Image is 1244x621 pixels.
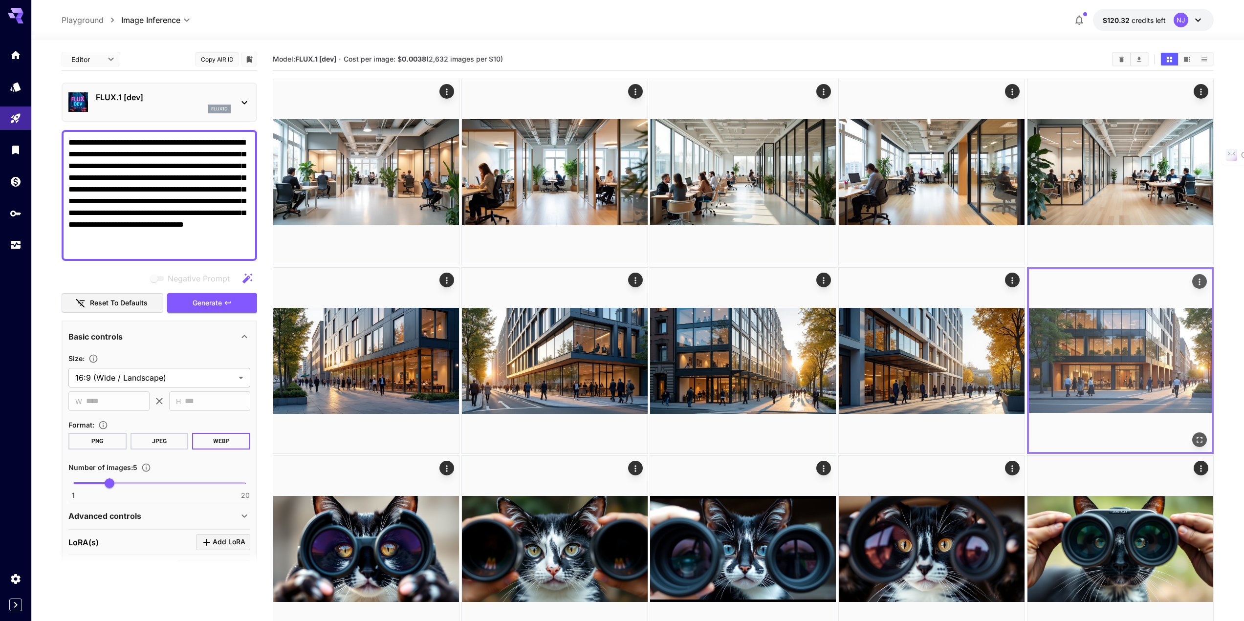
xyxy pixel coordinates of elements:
span: Add LoRA [213,536,245,548]
button: Choose the file format for the output image. [94,420,112,430]
div: Actions [817,84,831,99]
span: Editor [71,54,102,64]
p: · [339,53,341,65]
span: H [176,396,181,407]
div: Show images in grid viewShow images in video viewShow images in list view [1160,52,1214,66]
div: Library [10,144,22,156]
b: FLUX.1 [dev] [295,55,336,63]
button: Add to library [245,53,254,65]
div: Usage [10,239,22,251]
div: Actions [1005,273,1020,287]
div: Open in fullscreen [1192,432,1207,447]
div: Models [10,81,22,93]
button: Show images in video view [1179,53,1196,65]
button: Download All [1131,53,1148,65]
div: Actions [1005,461,1020,475]
button: Click to add LoRA [196,534,250,550]
div: Basic controls [68,325,250,348]
img: V7CGPWzi1oqJrQLwSBEx9L2XxUqM1SeAjSw92HsocZsVCIGXPdKLyOEzEwKkzTi5aIyEGleQhRSbI0uBZ1NY7dKK3UNohI0qH... [462,79,648,265]
img: +85A5WdXtp4bwMAhOBR20RNkPZDi9VteOoLR3tpP+VzLLFv1SV5w6tihXXoL8iQ4jtIU7dHuBzJbKS0oC0sjEEkbzUw7611lX... [1027,79,1213,265]
p: Advanced controls [68,510,141,522]
div: Actions [439,461,454,475]
span: $120.32 [1103,16,1132,24]
div: $120.32336 [1103,15,1166,25]
button: Adjust the dimensions of the generated image by specifying its width and height in pixels, or sel... [85,354,102,364]
span: 20 [241,491,250,500]
div: Actions [439,84,454,99]
span: Generate [193,297,222,309]
div: Actions [1194,461,1208,475]
img: HIhicA34z+EXxpJQhFk33tPVpml5WgFgEZNlsHoFnM5EzOuZs4tDCNe9MnCy7gOnkSgq4E+cAQFUIbHWquDzuubI+08r5ANSU... [839,268,1025,453]
span: 1 [72,491,75,500]
span: credits left [1132,16,1166,24]
b: 0.0038 [402,55,426,63]
button: Show images in list view [1196,53,1213,65]
span: Negative Prompt [168,273,230,284]
span: Image Inference [121,14,180,26]
span: Number of images : 5 [68,463,137,471]
p: FLUX.1 [dev] [96,91,231,103]
button: $120.32336NJ [1093,9,1214,31]
p: LoRA(s) [68,536,99,548]
div: Actions [628,273,643,287]
span: Format : [68,421,94,429]
div: Actions [628,461,643,475]
img: kaLpgAZXwoJsHF2qpL73vN15FhUYO7bvheUvVL76IoQ0LhVWjQAAA= [650,79,836,265]
button: JPEG [131,433,189,450]
span: W [75,396,82,407]
p: flux1d [211,106,228,112]
button: PNG [68,433,127,450]
span: Model: [273,55,336,63]
button: Specify how many images to generate in a single request. Each image generation will be charged se... [137,463,155,472]
span: Cost per image: $ (2,632 images per $10) [344,55,503,63]
span: Size : [68,354,85,363]
img: fPeHX91dc+7M9LvxZHql6fdb39ch0m7QqG1iZgKgEPcM2oMgAAAA [1029,269,1212,452]
div: Actions [628,84,643,99]
div: API Keys [10,207,22,219]
span: Negative prompts are not compatible with the selected model. [148,272,238,284]
img: PMoArgPxKLud2PX5XaA63W3cUBTVsyCVWsAKTFp8BNbWCKQqIEV2FunbJLHMHV8CmkIM90xSlmQfs+jZQ2FRWskAMnWJf3WH6... [462,268,648,453]
span: 16:9 (Wide / Landscape) [75,372,235,384]
img: e5uTnN1hh6WuoAGxP0aAE7KyzFBdOZ4UYAAA [273,79,459,265]
div: FLUX.1 [dev]flux1d [68,87,250,117]
button: Copy AIR ID [195,52,239,66]
div: Wallet [10,175,22,188]
div: Actions [1192,274,1207,289]
p: Basic controls [68,331,123,343]
button: Generate [167,293,257,313]
div: Home [10,49,22,61]
button: WEBP [192,433,250,450]
div: Actions [817,273,831,287]
div: Actions [439,273,454,287]
div: Actions [1194,84,1208,99]
div: Clear ImagesDownload All [1112,52,1149,66]
div: Playground [10,112,22,125]
button: Reset to defaults [62,293,163,313]
div: Settings [10,573,22,585]
div: Actions [817,461,831,475]
button: Show images in grid view [1161,53,1178,65]
img: nGc5WKM7AUD3Vh7cSAtKynQfqUr2IBryDIMeUwnWG+ygAAAA== [839,79,1025,265]
img: 9wUOusuzhP4pgWLJfAMB178AAA [650,268,836,453]
div: Actions [1005,84,1020,99]
div: Advanced controls [68,504,250,528]
img: hJXNkTeEsC3a4AAA [273,268,459,453]
nav: breadcrumb [62,14,121,26]
button: Expand sidebar [9,599,22,611]
button: Clear Images [1113,53,1130,65]
div: NJ [1174,13,1188,27]
a: Playground [62,14,104,26]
